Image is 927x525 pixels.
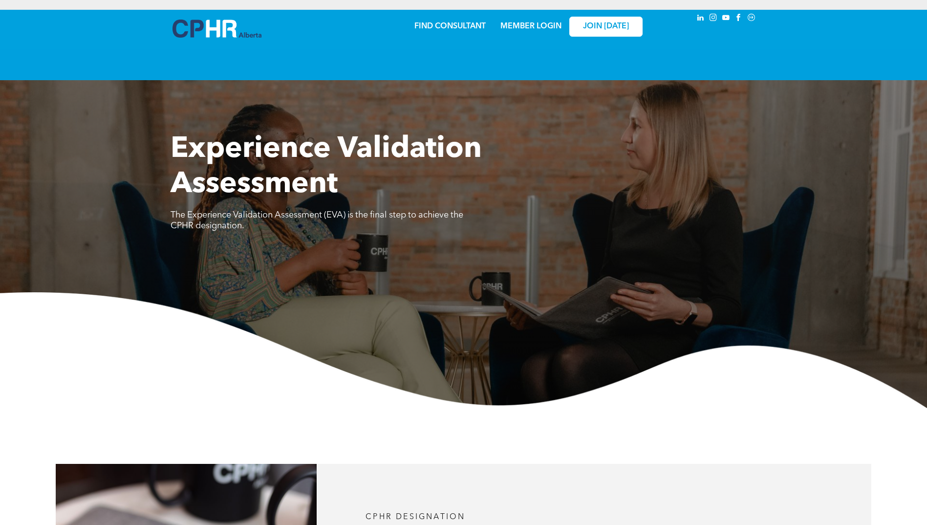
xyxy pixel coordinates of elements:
[171,135,482,199] span: Experience Validation Assessment
[733,12,744,25] a: facebook
[708,12,719,25] a: instagram
[414,22,486,30] a: FIND CONSULTANT
[583,22,629,31] span: JOIN [DATE]
[500,22,561,30] a: MEMBER LOGIN
[746,12,757,25] a: Social network
[366,513,465,521] span: CPHR DESIGNATION
[171,211,463,230] span: The Experience Validation Assessment (EVA) is the final step to achieve the CPHR designation.
[721,12,732,25] a: youtube
[172,20,261,38] img: A blue and white logo for cp alberta
[569,17,643,37] a: JOIN [DATE]
[695,12,706,25] a: linkedin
